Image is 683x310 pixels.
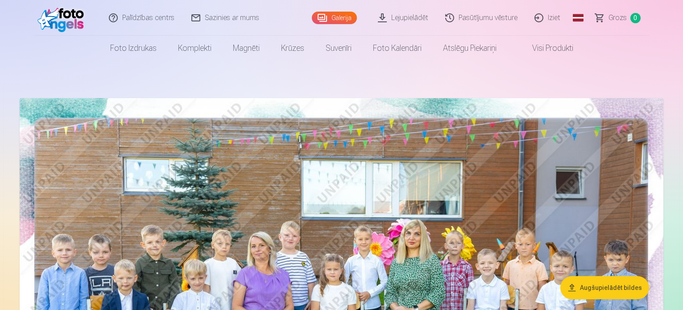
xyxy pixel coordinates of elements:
[362,36,432,61] a: Foto kalendāri
[608,12,627,23] span: Grozs
[507,36,584,61] a: Visi produkti
[432,36,507,61] a: Atslēgu piekariņi
[167,36,222,61] a: Komplekti
[37,4,89,32] img: /fa1
[312,12,357,24] a: Galerija
[630,13,641,23] span: 0
[270,36,315,61] a: Krūzes
[560,276,649,299] button: Augšupielādēt bildes
[222,36,270,61] a: Magnēti
[315,36,362,61] a: Suvenīri
[99,36,167,61] a: Foto izdrukas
